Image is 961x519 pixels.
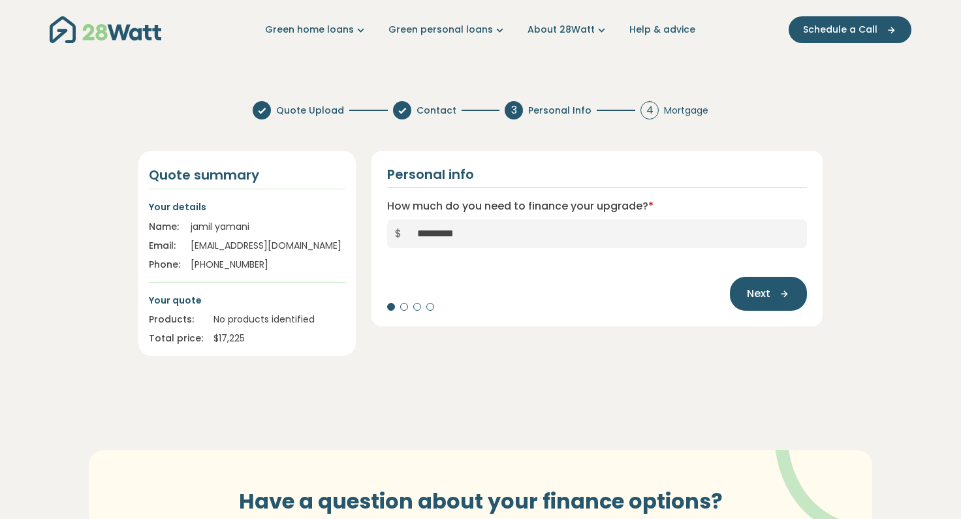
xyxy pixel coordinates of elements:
[149,313,203,326] div: Products:
[664,104,708,118] span: Mortgage
[528,23,608,37] a: About 28Watt
[149,239,180,253] div: Email:
[505,101,523,119] div: 3
[191,220,345,234] div: jamil yamani
[50,13,911,46] nav: Main navigation
[149,220,180,234] div: Name:
[149,166,345,183] h4: Quote summary
[149,332,203,345] div: Total price:
[747,286,770,302] span: Next
[629,23,695,37] a: Help & advice
[276,104,344,118] span: Quote Upload
[265,23,368,37] a: Green home loans
[149,258,180,272] div: Phone:
[149,293,345,307] p: Your quote
[149,200,345,214] p: Your details
[213,313,345,326] div: No products identified
[803,23,877,37] span: Schedule a Call
[387,198,654,214] label: How much do you need to finance your upgrade?
[388,23,507,37] a: Green personal loans
[191,239,345,253] div: [EMAIL_ADDRESS][DOMAIN_NAME]
[213,489,748,514] h3: Have a question about your finance options?
[528,104,591,118] span: Personal Info
[50,16,161,43] img: 28Watt
[640,101,659,119] div: 4
[387,219,409,248] span: $
[191,258,345,272] div: [PHONE_NUMBER]
[213,332,345,345] div: $ 17,225
[387,166,474,182] h2: Personal info
[730,277,807,311] button: Next
[789,16,911,43] button: Schedule a Call
[417,104,456,118] span: Contact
